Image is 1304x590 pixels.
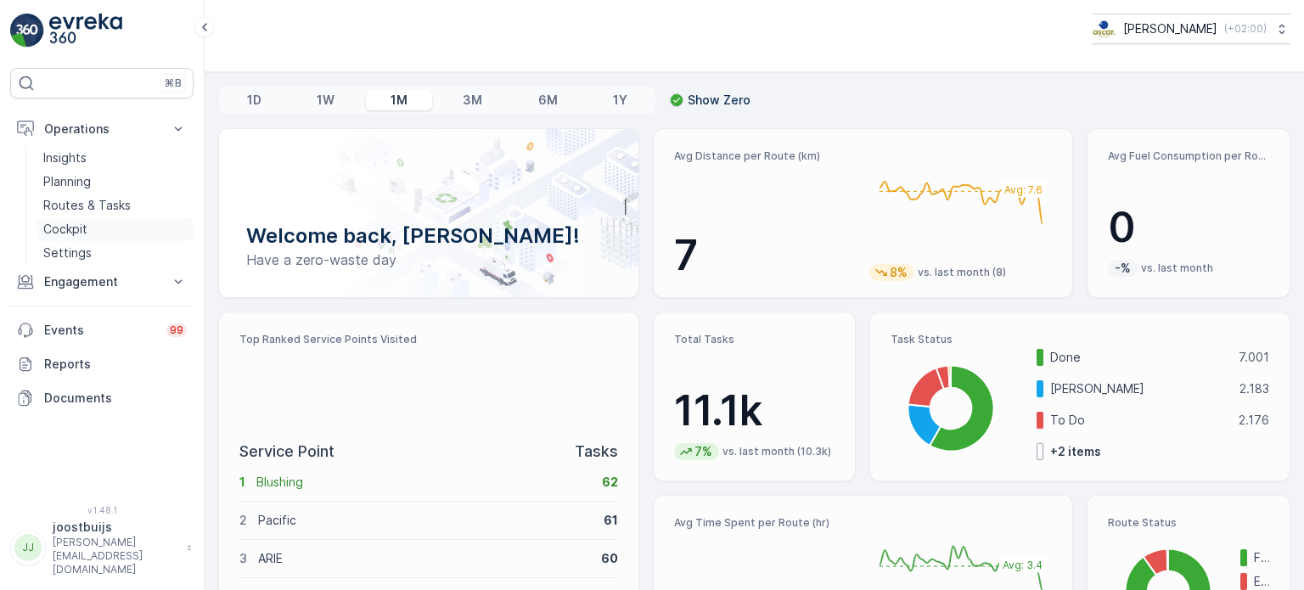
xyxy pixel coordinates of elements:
p: vs. last month (10.3k) [722,445,831,458]
p: Documents [44,390,187,407]
p: Cockpit [43,221,87,238]
p: 1W [317,92,334,109]
a: Settings [37,241,194,265]
a: Planning [37,170,194,194]
a: Documents [10,381,194,415]
p: 3 [239,550,247,567]
p: ⌘B [165,76,182,90]
p: Avg Distance per Route (km) [674,149,857,163]
p: Operations [44,121,160,138]
p: Blushing [256,474,591,491]
p: 7% [693,443,714,460]
p: [PERSON_NAME] [1123,20,1217,37]
button: JJjoostbuijs[PERSON_NAME][EMAIL_ADDRESS][DOMAIN_NAME] [10,519,194,576]
span: v 1.48.1 [10,505,194,515]
a: Reports [10,347,194,381]
img: logo_light-DOdMpM7g.png [49,14,122,48]
p: To Do [1050,412,1228,429]
img: basis-logo_rgb2x.png [1092,20,1116,38]
p: 2.176 [1239,412,1269,429]
p: [PERSON_NAME][EMAIL_ADDRESS][DOMAIN_NAME] [53,536,178,576]
p: 0 [1108,202,1269,253]
p: 61 [604,512,618,529]
p: -% [1113,260,1133,277]
p: 60 [601,550,618,567]
p: 1Y [613,92,627,109]
p: Welcome back, [PERSON_NAME]! [246,222,611,250]
p: vs. last month [1141,261,1213,275]
p: Pacific [258,512,593,529]
p: 2 [239,512,247,529]
p: 1D [247,92,261,109]
p: Insights [43,149,87,166]
p: 7 [674,230,857,281]
p: 99 [170,323,183,337]
p: Service Point [239,440,334,464]
a: Events99 [10,313,194,347]
p: 7.001 [1239,349,1269,366]
p: Avg Time Spent per Route (hr) [674,516,857,530]
p: Engagement [44,273,160,290]
button: Operations [10,112,194,146]
p: Show Zero [688,92,750,109]
div: JJ [14,534,42,561]
a: Routes & Tasks [37,194,194,217]
p: 2.183 [1239,380,1269,397]
p: Events [44,322,156,339]
p: Have a zero-waste day [246,250,611,270]
p: Finished [1254,549,1269,566]
p: 62 [602,474,618,491]
p: + 2 items [1050,443,1101,460]
p: 1 [239,474,245,491]
button: Engagement [10,265,194,299]
p: Done [1050,349,1228,366]
p: Top Ranked Service Points Visited [239,333,618,346]
p: 3M [463,92,482,109]
p: 8% [888,264,909,281]
p: vs. last month (8) [918,266,1006,279]
a: Insights [37,146,194,170]
p: 6M [538,92,558,109]
p: Avg Fuel Consumption per Route (lt) [1108,149,1269,163]
p: Routes & Tasks [43,197,131,214]
button: [PERSON_NAME](+02:00) [1092,14,1290,44]
p: Expired [1254,573,1269,590]
p: ARIE [258,550,590,567]
img: logo [10,14,44,48]
p: Settings [43,244,92,261]
p: 1M [391,92,407,109]
p: Planning [43,173,91,190]
p: [PERSON_NAME] [1050,380,1228,397]
a: Cockpit [37,217,194,241]
p: Route Status [1108,516,1269,530]
p: Task Status [891,333,1269,346]
p: Tasks [575,440,618,464]
p: joostbuijs [53,519,178,536]
p: 11.1k [674,385,835,436]
p: Total Tasks [674,333,835,346]
p: Reports [44,356,187,373]
p: ( +02:00 ) [1224,22,1267,36]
